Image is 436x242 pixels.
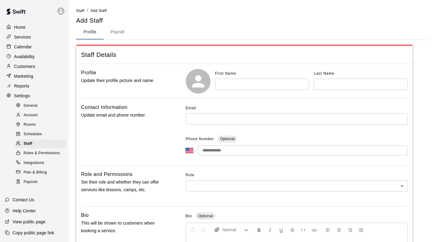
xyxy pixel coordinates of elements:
[14,24,26,30] p: Home
[24,150,60,156] span: Roles & Permissions
[81,178,166,194] p: Set their role and whether they can offer services like lessons, camps, etc.
[81,103,128,111] h6: Contact Information
[314,71,334,76] span: Last Name
[15,158,69,168] a: Integrations
[5,81,64,91] a: Reports
[81,170,132,178] h6: Role and Permissions
[5,32,64,42] a: Services
[15,120,69,130] a: Rooms
[5,72,64,81] a: Marketing
[15,130,69,139] a: Schedules
[76,9,84,13] span: Staff
[298,224,308,235] button: Insert Code
[187,224,198,235] button: Undo
[14,63,35,69] p: Customers
[186,214,192,218] span: Bio
[13,219,46,225] p: View public page
[81,77,166,84] p: Update their profile picture and name
[15,178,66,186] div: Payouts
[14,83,29,89] p: Reports
[24,122,36,128] span: Rooms
[15,168,66,177] div: Plan & Billing
[14,73,33,79] p: Marketing
[81,69,96,77] h6: Profile
[15,121,66,129] div: Rooms
[15,139,69,149] a: Staff
[196,214,215,218] span: Optional
[222,227,244,233] span: Normal
[24,141,32,147] span: Staff
[24,179,38,185] span: Payouts
[24,103,38,109] span: General
[14,93,30,99] p: Settings
[87,7,88,14] li: /
[24,131,42,137] span: Schedules
[14,34,31,40] p: Services
[211,224,251,235] button: Formatting Options
[15,110,69,120] a: Account
[276,224,286,235] button: Format Underline
[186,134,214,144] span: Phone Number
[15,159,66,167] div: Integrations
[15,130,66,139] div: Schedules
[81,111,166,119] p: Update email and phone number.
[5,23,64,32] a: Home
[186,103,196,113] span: Email
[24,112,38,118] span: Account
[81,219,166,235] p: This will be shown to customers when booking a service.
[76,8,84,13] a: Staff
[254,224,264,235] button: Format Bold
[15,140,66,148] div: Staff
[220,137,235,141] span: Optional
[5,42,64,51] a: Calendar
[76,25,429,39] div: staff form tabs
[24,160,44,166] span: Integrations
[81,211,89,219] h6: Bio
[5,62,64,71] a: Customers
[265,224,275,235] button: Format Italics
[91,9,107,13] span: Add Staff
[76,7,429,14] nav: breadcrumb
[5,52,64,61] a: Availability
[186,170,408,180] span: Role
[323,224,333,235] button: Left Align
[5,91,64,100] a: Settings
[76,17,103,25] h5: Add Staff
[13,208,36,214] p: Help Center
[24,169,47,176] span: Plan & Billing
[14,54,35,60] p: Availability
[15,111,66,120] div: Account
[215,71,236,76] span: First Name
[15,168,69,177] a: Plan & Billing
[76,25,104,39] button: Profile
[356,224,366,235] button: Justify Align
[345,224,355,235] button: Right Align
[14,44,32,50] p: Calendar
[198,224,209,235] button: Redo
[309,224,319,235] button: Insert Link
[15,102,66,110] div: General
[13,230,54,236] p: Copy public page link
[15,149,66,158] div: Roles & Permissions
[287,224,297,235] button: Format Strikethrough
[104,25,131,39] button: Payroll
[13,197,34,203] p: Contact Us
[15,177,69,187] a: Payouts
[15,149,69,158] a: Roles & Permissions
[15,101,69,110] a: General
[334,224,344,235] button: Center Align
[81,51,408,59] span: Staff Details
